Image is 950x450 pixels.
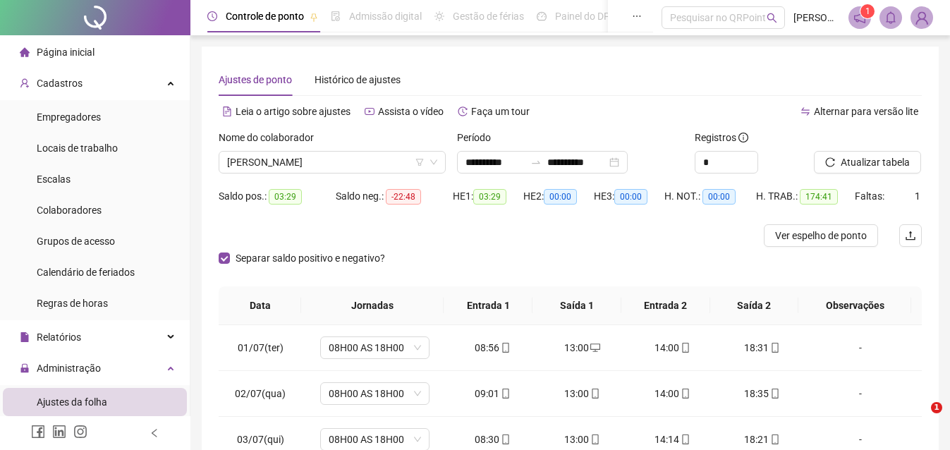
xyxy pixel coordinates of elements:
[329,429,421,450] span: 08H00 AS 18H00
[219,286,301,325] th: Data
[222,107,232,116] span: file-text
[37,236,115,247] span: Grupos de acesso
[710,286,799,325] th: Saída 2
[902,402,936,436] iframe: Intercom live chat
[793,10,840,25] span: [PERSON_NAME]
[549,432,616,447] div: 13:00
[729,386,796,401] div: 18:35
[315,74,401,85] span: Histórico de ajustes
[150,428,159,438] span: left
[415,158,424,166] span: filter
[236,106,351,117] span: Leia o artigo sobre ajustes
[931,402,942,413] span: 1
[865,6,870,16] span: 1
[695,130,748,145] span: Registros
[52,425,66,439] span: linkedin
[589,389,600,399] span: mobile
[226,11,304,22] span: Controle de ponto
[814,151,921,174] button: Atualizar tabela
[639,340,707,355] div: 14:00
[331,11,341,21] span: file-done
[207,11,217,21] span: clock-circle
[230,250,391,266] span: Separar saldo positivo e negativo?
[532,286,621,325] th: Saída 1
[20,47,30,57] span: home
[430,158,438,166] span: down
[729,340,796,355] div: 18:31
[386,189,421,205] span: -22:48
[227,152,437,173] span: ZELIA RODRIGUES VIANA
[365,107,374,116] span: youtube
[814,106,918,117] span: Alternar para versão lite
[453,11,524,22] span: Gestão de férias
[810,298,900,313] span: Observações
[37,205,102,216] span: Colaboradores
[458,107,468,116] span: history
[37,332,81,343] span: Relatórios
[530,157,542,168] span: to
[301,286,444,325] th: Jornadas
[825,157,835,167] span: reload
[555,11,610,22] span: Painel do DP
[458,432,526,447] div: 08:30
[434,11,444,21] span: sun
[37,47,95,58] span: Página inicial
[37,142,118,154] span: Locais de trabalho
[800,107,810,116] span: swap
[702,189,736,205] span: 00:00
[444,286,532,325] th: Entrada 1
[471,106,530,117] span: Faça um tour
[219,130,323,145] label: Nome do colaborador
[37,111,101,123] span: Empregadores
[537,11,547,21] span: dashboard
[237,434,284,445] span: 03/07(qui)
[853,11,866,24] span: notification
[219,74,292,85] span: Ajustes de ponto
[639,432,707,447] div: 14:14
[37,78,83,89] span: Cadastros
[841,154,910,170] span: Atualizar tabela
[37,363,101,374] span: Administração
[679,434,690,444] span: mobile
[769,434,780,444] span: mobile
[378,106,444,117] span: Assista o vídeo
[458,386,526,401] div: 09:01
[819,340,902,355] div: -
[453,188,523,205] div: HE 1:
[915,190,920,202] span: 1
[37,267,135,278] span: Calendário de feriados
[767,13,777,23] span: search
[855,190,887,202] span: Faltas:
[37,174,71,185] span: Escalas
[549,340,616,355] div: 13:00
[905,230,916,241] span: upload
[457,130,500,145] label: Período
[523,188,594,205] div: HE 2:
[329,337,421,358] span: 08H00 AS 18H00
[238,342,284,353] span: 01/07(ter)
[738,133,748,142] span: info-circle
[589,343,600,353] span: desktop
[20,78,30,88] span: user-add
[911,7,932,28] img: 2562
[37,396,107,408] span: Ajustes da folha
[544,189,577,205] span: 00:00
[884,11,897,24] span: bell
[639,386,707,401] div: 14:00
[310,13,318,21] span: pushpin
[664,188,756,205] div: H. NOT.:
[679,343,690,353] span: mobile
[769,343,780,353] span: mobile
[769,389,780,399] span: mobile
[336,188,453,205] div: Saldo neg.:
[473,189,506,205] span: 03:29
[499,343,511,353] span: mobile
[679,389,690,399] span: mobile
[819,432,902,447] div: -
[589,434,600,444] span: mobile
[819,386,902,401] div: -
[549,386,616,401] div: 13:00
[530,157,542,168] span: swap-right
[269,189,302,205] span: 03:29
[632,11,642,21] span: ellipsis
